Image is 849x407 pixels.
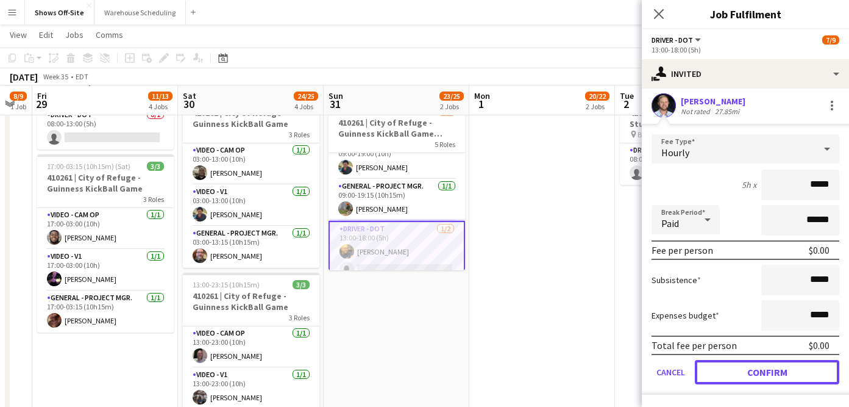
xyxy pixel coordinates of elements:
[5,27,32,43] a: View
[183,226,319,268] app-card-role: General - Project Mgr.1/103:00-13:15 (10h15m)[PERSON_NAME]
[289,130,310,139] span: 3 Roles
[10,71,38,83] div: [DATE]
[37,250,174,291] app-card-role: Video - V11/117:00-03:00 (10h)[PERSON_NAME]
[147,162,164,171] span: 3/3
[37,172,174,194] h3: 410261 | City of Refuge - Guinness KickBall Game
[183,326,319,368] app-card-role: Video - Cam Op1/113:00-23:00 (10h)[PERSON_NAME]
[149,102,172,111] div: 4 Jobs
[60,27,88,43] a: Jobs
[652,35,703,45] button: Driver - DOT
[681,96,745,107] div: [PERSON_NAME]
[183,185,319,226] app-card-role: Video - V11/103:00-13:00 (10h)[PERSON_NAME]
[435,140,455,149] span: 5 Roles
[25,1,94,24] button: Shows Off-Site
[638,130,680,139] span: Burnt Hickory
[96,29,123,40] span: Comms
[65,29,83,40] span: Jobs
[652,360,690,384] button: Cancel
[183,290,319,312] h3: 410261 | City of Refuge - Guinness KickBall Game
[585,92,609,101] span: 20/22
[329,117,465,139] h3: 410261 | City of Refuge - Guinness KickBall Game Load Out
[10,92,27,101] span: 8/9
[183,107,319,129] h3: 410261 | City of Refuge - Guinness KickBall Game
[37,208,174,250] app-card-role: Video - Cam Op1/117:00-03:00 (10h)[PERSON_NAME]
[10,102,26,111] div: 1 Job
[47,162,130,171] span: 17:00-03:15 (10h15m) (Sat)
[474,90,490,101] span: Mon
[652,275,701,286] label: Subsistence
[40,72,71,81] span: Week 35
[35,97,47,111] span: 29
[148,92,172,101] span: 11/13
[37,291,174,333] app-card-role: General - Project Mgr.1/117:00-03:15 (10h15m)[PERSON_NAME]
[37,90,47,101] span: Fri
[329,221,465,283] app-card-role: Driver - DOT1/213:00-18:00 (5h)[PERSON_NAME]
[742,179,756,190] div: 5h x
[642,59,849,88] div: Invited
[620,143,756,185] app-card-role: Driver - DOT1A0/108:00-13:00 (5h)
[143,195,164,204] span: 3 Roles
[809,244,829,256] div: $0.00
[652,35,693,45] span: Driver - DOT
[661,217,679,229] span: Paid
[586,102,609,111] div: 2 Jobs
[10,29,27,40] span: View
[37,154,174,333] app-job-card: 17:00-03:15 (10h15m) (Sat)3/3410261 | City of Refuge - Guinness KickBall Game3 RolesVideo - Cam O...
[620,90,634,101] span: Tue
[39,29,53,40] span: Edit
[329,179,465,221] app-card-role: General - Project Mgr.1/109:00-19:15 (10h15m)[PERSON_NAME]
[293,280,310,289] span: 3/3
[289,313,310,322] span: 3 Roles
[661,146,689,159] span: Hourly
[37,108,174,149] app-card-role: Driver - DOT0/108:00-13:00 (5h)
[652,339,737,351] div: Total fee per person
[809,339,829,351] div: $0.00
[440,102,463,111] div: 2 Jobs
[91,27,128,43] a: Comms
[329,90,343,101] span: Sun
[94,1,186,24] button: Warehouse Scheduling
[183,90,196,101] span: Sat
[329,90,465,270] app-job-card: Updated09:00-19:15 (10h15m)8/9410261 | City of Refuge - Guinness KickBall Game Load Out5 RolesVid...
[822,35,839,45] span: 7/9
[183,143,319,185] app-card-role: Video - Cam Op1/103:00-13:00 (10h)[PERSON_NAME]
[652,310,719,321] label: Expenses budget
[183,90,319,268] app-job-card: 03:00-13:15 (10h15m)3/3410261 | City of Refuge - Guinness KickBall Game3 RolesVideo - Cam Op1/103...
[642,6,849,22] h3: Job Fulfilment
[181,97,196,111] span: 30
[652,45,839,54] div: 13:00-18:00 (5h)
[34,27,58,43] a: Edit
[620,107,756,129] h3: 410468 | Burnt Hickory - Student Event 2025
[329,138,465,179] app-card-role: Video - V11/109:00-19:00 (10h)[PERSON_NAME]
[294,102,318,111] div: 4 Jobs
[472,97,490,111] span: 1
[618,97,634,111] span: 2
[294,92,318,101] span: 24/25
[695,360,839,384] button: Confirm
[193,280,260,289] span: 13:00-23:15 (10h15m)
[620,90,756,185] app-job-card: 08:00-13:00 (5h)0/1410468 | Burnt Hickory - Student Event 2025 Burnt Hickory1 RoleDriver - DOT1A0...
[439,92,464,101] span: 23/25
[681,107,712,116] div: Not rated
[76,72,88,81] div: EDT
[712,107,742,116] div: 27.85mi
[327,97,343,111] span: 31
[652,244,713,256] div: Fee per person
